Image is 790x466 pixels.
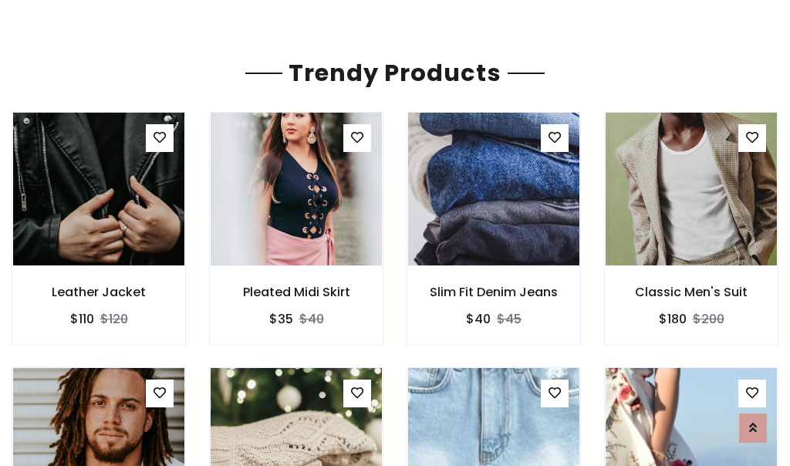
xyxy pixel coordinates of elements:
del: $120 [100,310,128,328]
del: $200 [693,310,724,328]
del: $45 [497,310,522,328]
h6: $180 [659,312,687,326]
h6: Slim Fit Denim Jeans [407,285,580,299]
del: $40 [299,310,324,328]
h6: Leather Jacket [12,285,185,299]
h6: $40 [466,312,491,326]
h6: Pleated Midi Skirt [210,285,383,299]
h6: $35 [269,312,293,326]
h6: $110 [70,312,94,326]
span: Trendy Products [282,56,508,89]
h6: Classic Men's Suit [605,285,778,299]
